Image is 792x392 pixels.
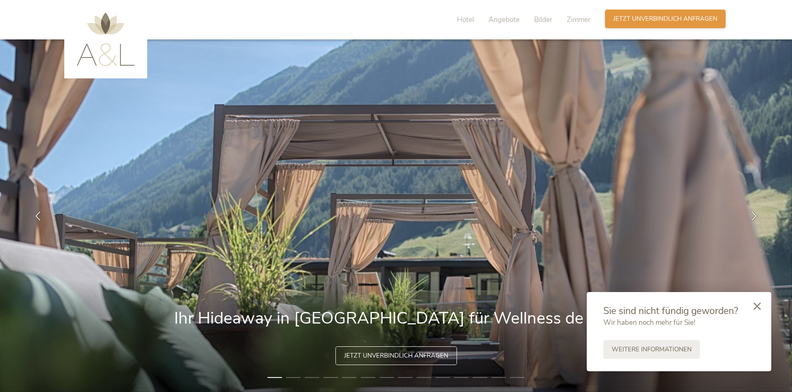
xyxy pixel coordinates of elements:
a: Weitere Informationen [603,340,700,359]
span: Angebote [488,15,520,24]
span: Hotel [457,15,474,24]
span: Zimmer [567,15,590,24]
span: Jetzt unverbindlich anfragen [613,15,717,23]
img: AMONTI & LUNARIS Wellnessresort [77,12,135,66]
span: Wir haben noch mehr für Sie! [603,318,695,327]
span: Sie sind nicht fündig geworden? [603,304,738,317]
span: Jetzt unverbindlich anfragen [344,351,448,360]
span: Bilder [534,15,552,24]
span: Weitere Informationen [612,345,692,354]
